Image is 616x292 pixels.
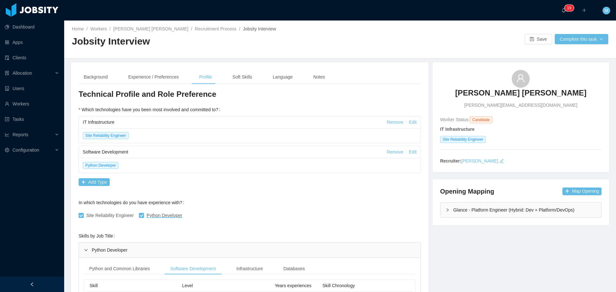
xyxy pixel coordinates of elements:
[516,74,525,83] i: icon: user
[72,26,84,31] a: Home
[83,132,129,139] span: Site Reliability Engineer
[84,213,136,218] span: Site Reliability Engineer
[555,34,608,44] button: Complete this taskicon: down
[5,82,59,95] a: icon: robotUsers
[79,233,117,238] label: Skills by Job Title
[109,26,111,31] span: /
[182,283,193,288] span: Level
[239,26,240,31] span: /
[275,283,312,288] span: Years experiences
[440,127,475,132] strong: IT Infrastructure
[123,70,184,84] div: Experience / Preferences
[5,113,59,126] a: icon: profileTasks
[387,149,403,154] a: Remove
[569,5,571,11] p: 9
[278,263,310,275] div: Databases
[13,71,32,76] span: Allocation
[561,8,566,13] i: icon: bell
[5,148,9,152] i: icon: setting
[5,132,9,137] i: icon: line-chart
[84,263,155,275] div: Python and Common Libraries
[322,283,355,288] span: Skill Chronology
[440,187,494,196] h4: Opening Mapping
[243,26,276,31] span: Jobsity Interview
[79,200,187,205] label: In which technologies do you have experience with?
[446,208,449,212] i: icon: right
[79,243,421,257] div: Python Developer
[79,70,113,84] div: Background
[387,120,403,125] a: Remove
[191,26,192,31] span: /
[79,178,110,186] button: icon: plusAdd Type
[90,283,98,288] span: Skill
[461,158,498,163] a: [PERSON_NAME]
[582,8,586,13] i: icon: plus
[83,146,387,158] div: Software Development
[604,7,608,14] span: M
[564,5,574,11] sup: 19
[409,149,417,154] a: Edit
[464,102,577,109] span: [PERSON_NAME][EMAIL_ADDRESS][DOMAIN_NAME]
[525,34,552,44] button: icon: saveSave
[13,147,39,153] span: Configuration
[147,213,182,218] span: Python Developer
[562,188,602,195] button: icon: plusMap Opening
[72,35,340,48] h2: Jobsity Interview
[13,132,28,137] span: Reports
[194,70,217,84] div: Profile
[5,36,59,49] a: icon: appstoreApps
[440,136,486,143] span: Site Reliability Engineer
[455,88,586,98] h3: [PERSON_NAME] [PERSON_NAME]
[113,26,188,31] a: [PERSON_NAME] [PERSON_NAME]
[5,51,59,64] a: icon: auditClients
[440,117,470,122] span: Worker Status:
[165,263,221,275] div: Software Development
[5,97,59,110] a: icon: userWorkers
[268,70,298,84] div: Language
[5,21,59,33] a: icon: pie-chartDashboard
[308,70,330,84] div: Notes
[83,116,387,128] div: IT Infrastructure
[84,248,88,252] i: icon: right
[86,26,88,31] span: /
[470,116,492,123] span: Candidate
[441,203,601,217] div: icon: rightGlance - Platform Engineer (Hybrid: Dev + Platform/DevOps)
[79,107,223,112] label: Which technologies have you been most involved and committed to?
[500,159,504,163] i: icon: edit
[90,26,107,31] a: Workers
[5,71,9,75] i: icon: solution
[455,88,586,102] a: [PERSON_NAME] [PERSON_NAME]
[440,158,461,163] strong: Recruiter:
[83,162,118,169] span: Python Developer
[409,120,417,125] a: Edit
[195,26,236,31] a: Recruitment Process
[231,263,268,275] div: Infrastructure
[79,89,421,99] h3: Technical Profile and Role Preference
[227,70,257,84] div: Soft Skills
[567,5,569,11] p: 1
